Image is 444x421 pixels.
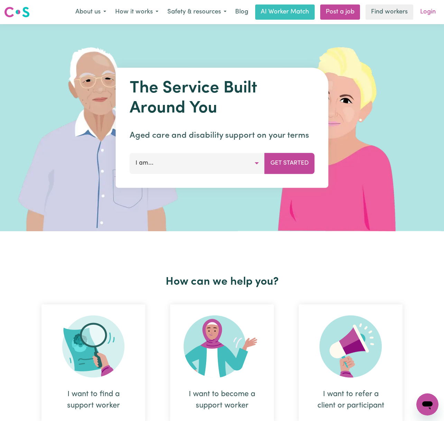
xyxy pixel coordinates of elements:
h1: The Service Built Around You [130,79,315,118]
button: How it works [111,5,163,19]
img: Become Worker [184,315,260,378]
a: Careseekers logo [4,4,30,20]
button: I am... [130,153,265,174]
img: Careseekers logo [4,6,30,18]
h2: How can we help you? [29,275,415,288]
div: I want to become a support worker [187,389,257,411]
div: I want to find a support worker [58,389,129,411]
img: Search [62,315,124,378]
a: Post a job [320,4,360,20]
button: Get Started [265,153,315,174]
iframe: Button to launch messaging window [416,393,438,415]
div: I want to refer a client or participant [315,389,386,411]
a: AI Worker Match [255,4,315,20]
a: Blog [231,4,252,20]
a: Login [416,4,440,20]
img: Refer [320,315,382,378]
a: Find workers [366,4,413,20]
button: Safety & resources [163,5,231,19]
p: Aged care and disability support on your terms [130,129,315,142]
button: About us [71,5,111,19]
